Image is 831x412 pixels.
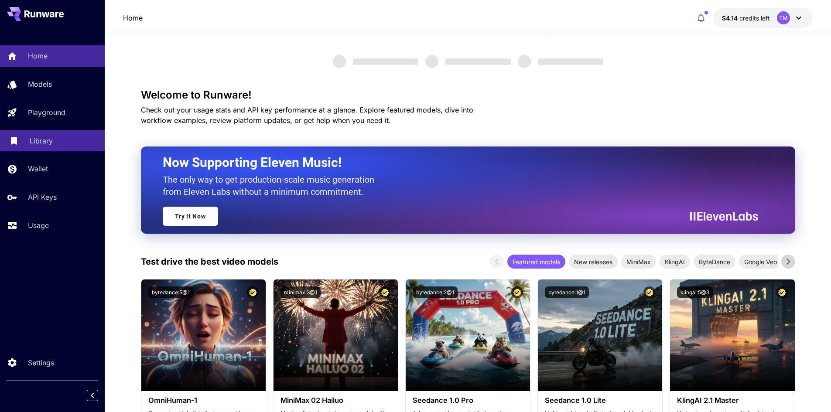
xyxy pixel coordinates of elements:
[643,286,655,298] button: Certified Model – Vetted for best performance and includes a commercial license.
[694,255,735,269] div: ByteDance
[280,286,321,298] button: minimax:3@1
[28,220,49,231] p: Usage
[538,279,662,391] img: alt
[141,106,473,125] span: Check out your usage stats and API key performance at a glance. Explore featured models, dive int...
[739,14,770,22] span: credits left
[163,174,381,198] p: The only way to get production-scale music generation from Eleven Labs without a minimum commitment.
[569,255,618,269] div: New releases
[141,255,278,268] p: Test drive the best video models
[379,286,391,298] button: Certified Model – Vetted for best performance and includes a commercial license.
[569,257,618,266] span: New releases
[163,207,218,226] a: Try It Now
[148,286,193,298] button: bytedance:5@1
[722,14,770,23] div: $4.1433
[621,255,656,269] div: MiniMax
[545,396,655,405] h3: Seedance 1.0 Lite
[247,286,259,298] button: Certified Model – Vetted for best performance and includes a commercial license.
[141,89,795,101] h3: Welcome to Runware!
[507,257,565,266] span: Featured models
[660,255,690,269] div: KlingAI
[28,51,48,61] p: Home
[163,154,752,171] h2: Now Supporting Eleven Music!
[739,255,782,269] div: Google Veo
[739,257,782,266] span: Google Veo
[621,257,656,266] span: MiniMax
[123,13,143,23] a: Home
[777,11,790,24] div: TM
[511,286,523,298] button: Certified Model – Vetted for best performance and includes a commercial license.
[28,79,52,89] p: Models
[28,358,54,368] p: Settings
[694,257,735,266] span: ByteDance
[28,192,57,202] p: API Keys
[413,286,458,298] button: bytedance:2@1
[776,286,788,298] button: Certified Model – Vetted for best performance and includes a commercial license.
[722,14,739,22] span: $4.14
[93,388,105,403] div: Collapse sidebar
[274,279,398,391] img: alt
[28,107,65,118] p: Playground
[413,396,523,405] h3: Seedance 1.0 Pro
[87,390,98,401] button: Collapse sidebar
[507,255,565,269] div: Featured models
[148,396,259,405] h3: OmniHuman‑1
[280,396,391,405] h3: MiniMax 02 Hailuo
[141,279,266,391] img: alt
[677,286,713,298] button: klingai:5@3
[406,279,530,391] img: alt
[670,279,794,391] img: alt
[545,286,589,298] button: bytedance:1@1
[123,13,143,23] nav: breadcrumb
[28,163,48,174] p: Wallet
[660,257,690,266] span: KlingAI
[30,136,53,146] p: Library
[713,8,813,28] button: $4.1433TM
[677,396,787,405] h3: KlingAI 2.1 Master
